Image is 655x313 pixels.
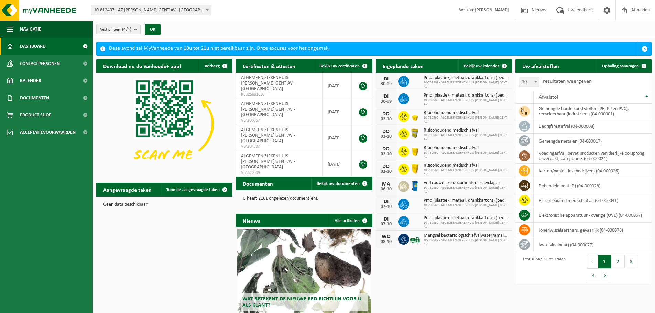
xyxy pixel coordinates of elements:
[534,237,652,252] td: kwik (vloeibaar) (04-000077)
[424,198,509,203] span: Pmd (plastiek, metaal, drankkartons) (bedrijven)
[91,5,211,15] span: 10-812407 - AZ JAN PALFIJN GENT AV - GENT
[96,73,232,175] img: Download de VHEPlus App
[534,119,652,134] td: bedrijfsrestafval (04-000008)
[241,154,295,170] span: ALGEMEEN ZIEKENHUIS [PERSON_NAME] GENT AV - [GEOGRAPHIC_DATA]
[323,99,352,125] td: [DATE]
[587,255,598,268] button: Previous
[424,168,509,177] span: 10-739569 - ALGEMEEN ZIEKENHUIS [PERSON_NAME] GENT AV
[379,82,393,87] div: 30-09
[534,193,652,208] td: risicohoudend medisch afval (04-000041)
[311,177,372,190] a: Bekijk uw documenten
[379,146,393,152] div: DO
[379,111,393,117] div: DO
[241,144,317,149] span: VLA904707
[379,76,393,82] div: DI
[409,127,421,139] img: LP-SB-00045-CRB-21
[424,98,509,107] span: 10-739569 - ALGEMEEN ZIEKENHUIS [PERSON_NAME] GENT AV
[236,59,302,72] h2: Certificaten & attesten
[243,196,365,201] p: U heeft 2161 ongelezen document(en).
[424,145,509,151] span: Risicohoudend medisch afval
[379,164,393,169] div: DO
[424,75,509,81] span: Pmd (plastiek, metaal, drankkartons) (bedrijven)
[122,27,131,32] count: (4/4)
[424,180,509,186] span: Vertrouwelijke documenten (recyclage)
[20,89,49,107] span: Documenten
[323,73,352,99] td: [DATE]
[103,202,226,207] p: Geen data beschikbaar.
[424,133,509,142] span: 10-739569 - ALGEMEEN ZIEKENHUIS [PERSON_NAME] GENT AV
[515,59,566,72] h2: Uw afvalstoffen
[323,151,352,177] td: [DATE]
[241,92,317,97] span: RED25001620
[424,151,509,159] span: 10-739569 - ALGEMEEN ZIEKENHUIS [PERSON_NAME] GENT AV
[100,24,131,35] span: Vestigingen
[424,81,509,89] span: 10-739569 - ALGEMEEN ZIEKENHUIS [PERSON_NAME] GENT AV
[91,5,211,15] span: 10-812407 - AZ JAN PALFIJN GENT AV - GENT
[424,110,509,116] span: Risicohoudend medisch afval
[376,59,430,72] h2: Ingeplande taken
[534,104,652,119] td: gemengde harde kunststoffen (PE, PP en PVC), recycleerbaar (industrieel) (04-000001)
[241,101,295,118] span: ALGEMEEN ZIEKENHUIS [PERSON_NAME] GENT AV - [GEOGRAPHIC_DATA]
[109,42,638,55] div: Deze avond zal MyVanheede van 18u tot 21u niet bereikbaar zijn. Onze excuses voor het ongemak.
[379,222,393,227] div: 07-10
[20,72,41,89] span: Kalender
[379,99,393,104] div: 30-09
[20,38,46,55] span: Dashboard
[424,116,509,124] span: 10-739569 - ALGEMEEN ZIEKENHUIS [PERSON_NAME] GENT AV
[600,268,611,282] button: Next
[145,24,161,35] button: OK
[329,214,372,227] a: Alle artikelen
[379,187,393,192] div: 06-10
[424,128,509,133] span: Risicohoudend medisch afval
[96,59,188,72] h2: Download nu de Vanheede+ app!
[424,203,509,212] span: 10-739569 - ALGEMEEN ZIEKENHUIS [PERSON_NAME] GENT AV
[323,125,352,151] td: [DATE]
[409,233,421,244] img: BL-LQ-LV
[597,59,651,73] a: Ophaling aanvragen
[379,234,393,239] div: WO
[242,296,361,308] span: Wat betekent de nieuwe RED-richtlijn voor u als klant?
[424,233,509,238] span: Mengsel bacteriologisch afvalwater/amalgaanscheider
[20,55,60,72] span: Contactpersonen
[587,268,600,282] button: 4
[96,24,141,34] button: Vestigingen(4/4)
[598,255,611,268] button: 1
[474,8,509,13] strong: [PERSON_NAME]
[20,107,51,124] span: Product Shop
[611,255,625,268] button: 2
[409,110,421,122] img: LP-SB-00030-HPE-22
[424,238,509,247] span: 10-739569 - ALGEMEEN ZIEKENHUIS [PERSON_NAME] GENT AV
[464,64,499,68] span: Bekijk uw kalender
[424,215,509,221] span: Pmd (plastiek, metaal, drankkartons) (bedrijven)
[534,164,652,178] td: karton/papier, los (bedrijven) (04-000026)
[625,255,638,268] button: 3
[379,129,393,134] div: DO
[379,216,393,222] div: DI
[379,181,393,187] div: MA
[379,199,393,204] div: DI
[409,145,421,157] img: LP-SB-00050-HPE-22
[236,177,280,190] h2: Documenten
[241,127,295,144] span: ALGEMEEN ZIEKENHUIS [PERSON_NAME] GENT AV - [GEOGRAPHIC_DATA]
[166,188,220,192] span: Toon de aangevraagde taken
[519,77,539,87] span: 10
[534,134,652,148] td: gemengde metalen (04-000017)
[424,93,509,98] span: Pmd (plastiek, metaal, drankkartons) (bedrijven)
[379,117,393,122] div: 02-10
[519,77,539,87] span: 10
[543,79,592,84] label: resultaten weergeven
[199,59,232,73] button: Verberg
[424,221,509,229] span: 10-739569 - ALGEMEEN ZIEKENHUIS [PERSON_NAME] GENT AV
[519,254,566,283] div: 1 tot 10 van 32 resultaten
[424,163,509,168] span: Risicohoudend medisch afval
[534,223,652,237] td: ionenwisselaarshars, gevaarlijk (04-000076)
[241,170,317,176] span: VLA610509
[409,180,421,192] img: WB-0240-HPE-BE-09
[379,239,393,244] div: 08-10
[602,64,639,68] span: Ophaling aanvragen
[379,152,393,157] div: 02-10
[319,64,360,68] span: Bekijk uw certificaten
[241,118,317,123] span: VLA900367
[379,204,393,209] div: 07-10
[241,75,295,91] span: ALGEMEEN ZIEKENHUIS [PERSON_NAME] GENT AV - [GEOGRAPHIC_DATA]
